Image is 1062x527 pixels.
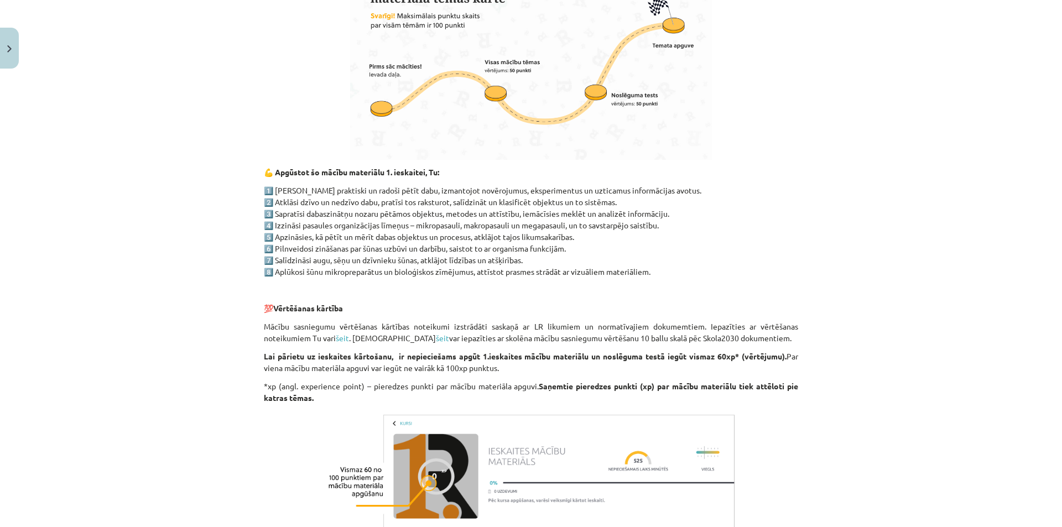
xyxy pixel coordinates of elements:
p: 1️⃣ [PERSON_NAME] praktiski un radoši pētīt dabu, izmantojot novērojumus, eksperimentus un uztica... [264,185,798,278]
strong: Vērtēšanas kārtība [273,303,343,313]
p: Par viena mācību materiāla apguvi var iegūt ne vairāk kā 100xp punktus. [264,351,798,374]
strong: 💪 Apgūstot šo mācību materiālu 1. ieskaitei, Tu: [264,167,439,177]
a: šeit [436,333,449,343]
strong: Lai pārietu uz ieskaites kārtošanu, ir nepieciešams apgūt 1.ieskaites mācību materiālu un noslēgu... [264,351,787,361]
a: šeit [336,333,349,343]
img: icon-close-lesson-0947bae3869378f0d4975bcd49f059093ad1ed9edebbc8119c70593378902aed.svg [7,45,12,53]
p: 💯 [264,302,798,314]
p: Mācību sasniegumu vērtēšanas kārtības noteikumi izstrādāti saskaņā ar LR likumiem un normatīvajie... [264,321,798,344]
p: *xp (angl. experience point) – pieredzes punkti par mācību materiāla apguvi. [264,380,798,404]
